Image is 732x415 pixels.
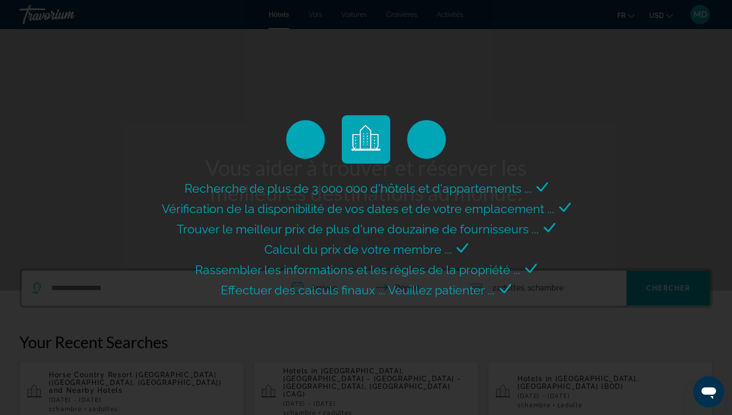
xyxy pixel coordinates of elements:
span: Rassembler les informations et les règles de la propriété ... [195,262,520,277]
iframe: Bouton de lancement de la fenêtre de messagerie [693,376,724,407]
span: Recherche de plus de 3 000 000 d'hôtels et d'appartements ... [184,181,532,196]
span: Trouver le meilleur prix de plus d'une douzaine de fournisseurs ... [177,222,539,236]
span: Vérification de la disponibilité de vos dates et de votre emplacement ... [162,201,554,216]
span: Calcul du prix de votre membre ... [264,242,452,257]
span: Effectuer des calculs finaux ... Veuillez patienter ... [221,283,495,297]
